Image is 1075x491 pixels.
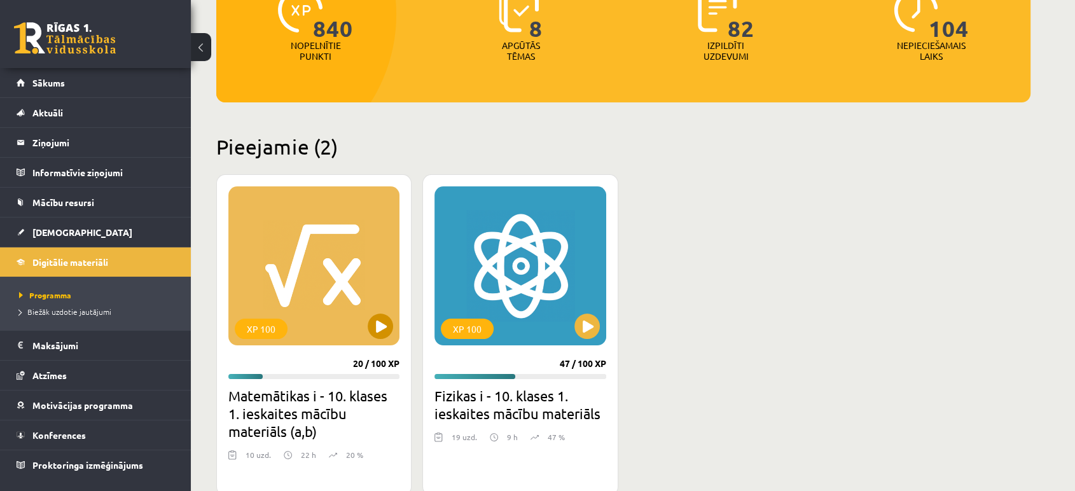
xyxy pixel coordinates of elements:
legend: Ziņojumi [32,128,175,157]
a: Digitālie materiāli [17,247,175,277]
p: Apgūtās tēmas [496,40,546,62]
p: Izpildīti uzdevumi [701,40,751,62]
a: Rīgas 1. Tālmācības vidusskola [14,22,116,54]
div: XP 100 [441,319,494,339]
a: [DEMOGRAPHIC_DATA] [17,218,175,247]
span: Motivācijas programma [32,399,133,411]
span: Biežāk uzdotie jautājumi [19,307,111,317]
span: Mācību resursi [32,197,94,208]
h2: Matemātikas i - 10. klases 1. ieskaites mācību materiāls (a,b) [228,387,399,440]
a: Konferences [17,420,175,450]
a: Maksājumi [17,331,175,360]
span: Proktoringa izmēģinājums [32,459,143,471]
span: [DEMOGRAPHIC_DATA] [32,226,132,238]
a: Mācību resursi [17,188,175,217]
a: Aktuāli [17,98,175,127]
a: Proktoringa izmēģinājums [17,450,175,480]
a: Programma [19,289,178,301]
a: Biežāk uzdotie jautājumi [19,306,178,317]
span: Sākums [32,77,65,88]
span: Digitālie materiāli [32,256,108,268]
div: XP 100 [235,319,288,339]
a: Sākums [17,68,175,97]
h2: Fizikas i - 10. klases 1. ieskaites mācību materiāls [434,387,606,422]
legend: Informatīvie ziņojumi [32,158,175,187]
a: Ziņojumi [17,128,175,157]
legend: Maksājumi [32,331,175,360]
span: Programma [19,290,71,300]
span: Aktuāli [32,107,63,118]
div: 10 uzd. [246,449,271,468]
span: Konferences [32,429,86,441]
p: 9 h [507,431,518,443]
div: 19 uzd. [452,431,477,450]
p: Nopelnītie punkti [291,40,341,62]
a: Atzīmes [17,361,175,390]
p: 20 % [346,449,363,460]
span: Atzīmes [32,370,67,381]
p: 22 h [301,449,316,460]
p: 47 % [548,431,565,443]
h2: Pieejamie (2) [216,134,1030,159]
p: Nepieciešamais laiks [897,40,966,62]
a: Informatīvie ziņojumi [17,158,175,187]
a: Motivācijas programma [17,391,175,420]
